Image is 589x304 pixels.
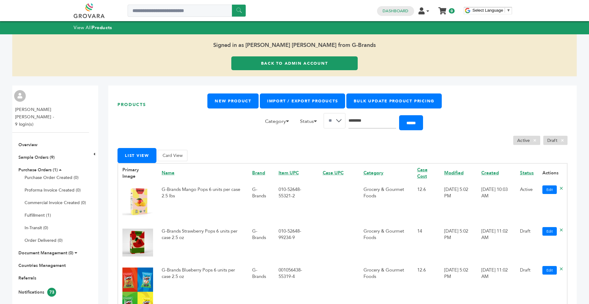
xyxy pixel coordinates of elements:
button: List View [117,148,156,163]
span: × [530,137,540,144]
a: Commercial Invoice Created (0) [25,200,86,206]
a: Proforma Invoice Created (0) [25,187,81,193]
a: Name [162,170,175,176]
td: [DATE] 11:02 AM [477,224,516,263]
a: Status [520,170,534,176]
a: Notifications73 [18,289,56,295]
td: Draft [516,224,538,263]
td: 010-52648-99234-9 [274,224,318,263]
span: 0 [449,8,455,13]
span: Signed in as [PERSON_NAME] [PERSON_NAME] from G-Brands [12,34,577,56]
a: View AllProducts [74,25,112,31]
td: [DATE] 5:02 PM [440,224,477,263]
a: Purchase Order Created (0) [25,175,79,180]
td: [DATE] 5:02 PM [440,182,477,224]
a: My Cart [439,6,446,12]
li: [PERSON_NAME] [PERSON_NAME] - 9 login(s) [15,106,87,128]
a: Purchase Orders (1) [18,167,58,173]
a: Document Management (0) [18,250,73,256]
a: Sample Orders (9) [18,154,55,160]
img: profile.png [14,90,26,102]
a: Edit [542,266,557,275]
td: [DATE] 10:03 AM [477,182,516,224]
a: Referrals [18,275,36,281]
a: Case UPC [323,170,344,176]
a: Countries Management [18,263,66,268]
span: ▼ [506,8,510,13]
a: In-Transit (0) [25,225,48,231]
span: × [557,137,568,144]
li: Draft [543,136,568,145]
a: Overview [18,142,37,148]
td: Grocery & Gourmet Foods [359,182,413,224]
a: Fulfillment (1) [25,212,51,218]
a: New Product [207,93,258,108]
a: Item UPC [279,170,299,176]
a: Created [481,170,499,176]
li: Category [262,118,296,128]
a: Category [364,170,383,176]
li: Status [297,118,324,128]
img: No Image [122,187,153,218]
a: Case Cost [417,167,428,179]
td: G-Brands Strawberry Pops 6 units per case 2.5 oz [157,224,248,263]
strong: Products [92,25,112,31]
td: G-Brands [248,182,274,224]
button: Card View [158,150,187,161]
th: Actions [538,163,567,183]
a: Bulk Update Product Pricing [346,93,442,108]
a: Order Delivered (0) [25,237,63,243]
li: Active [513,136,540,145]
td: 12.6 [413,182,440,224]
span: Select Language [472,8,503,13]
img: No Image [122,229,153,256]
a: Modified [444,170,464,176]
a: Back to Admin Account [231,56,358,70]
a: Brand [252,170,265,176]
th: Primary Image [118,163,157,183]
a: Import / Export Products [260,93,345,108]
a: Edit [542,227,557,236]
td: Grocery & Gourmet Foods [359,224,413,263]
a: Select Language​ [472,8,510,13]
td: G-Brands [248,224,274,263]
input: Search a product or brand... [128,5,246,17]
a: Dashboard [383,8,408,14]
td: Active [516,182,538,224]
td: 14 [413,224,440,263]
span: 73 [47,288,56,297]
td: 010-52648-55321-2 [274,182,318,224]
h1: Products [117,93,207,116]
a: Edit [542,185,557,194]
input: Search [348,113,396,128]
td: G-Brands Mango Pops 6 units per case 2.5 lbs [157,182,248,224]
